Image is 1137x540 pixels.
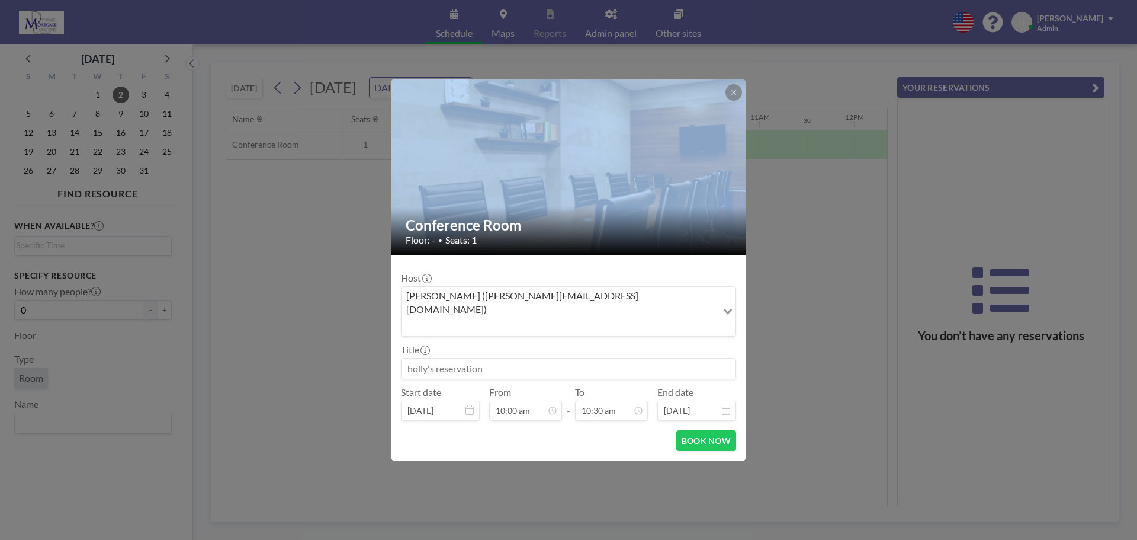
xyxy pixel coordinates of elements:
[404,289,715,316] span: [PERSON_NAME] ([PERSON_NAME][EMAIL_ADDRESS][DOMAIN_NAME])
[676,430,736,451] button: BOOK NOW
[489,386,511,398] label: From
[406,234,435,246] span: Floor: -
[401,344,429,356] label: Title
[391,49,747,286] img: 537.jpg
[401,272,431,284] label: Host
[402,359,735,379] input: holly's reservation
[438,236,442,245] span: •
[406,216,733,234] h2: Conference Room
[402,287,735,336] div: Search for option
[575,386,584,398] label: To
[657,386,693,398] label: End date
[403,318,716,334] input: Search for option
[445,234,477,246] span: Seats: 1
[401,386,441,398] label: Start date
[567,391,570,417] span: -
